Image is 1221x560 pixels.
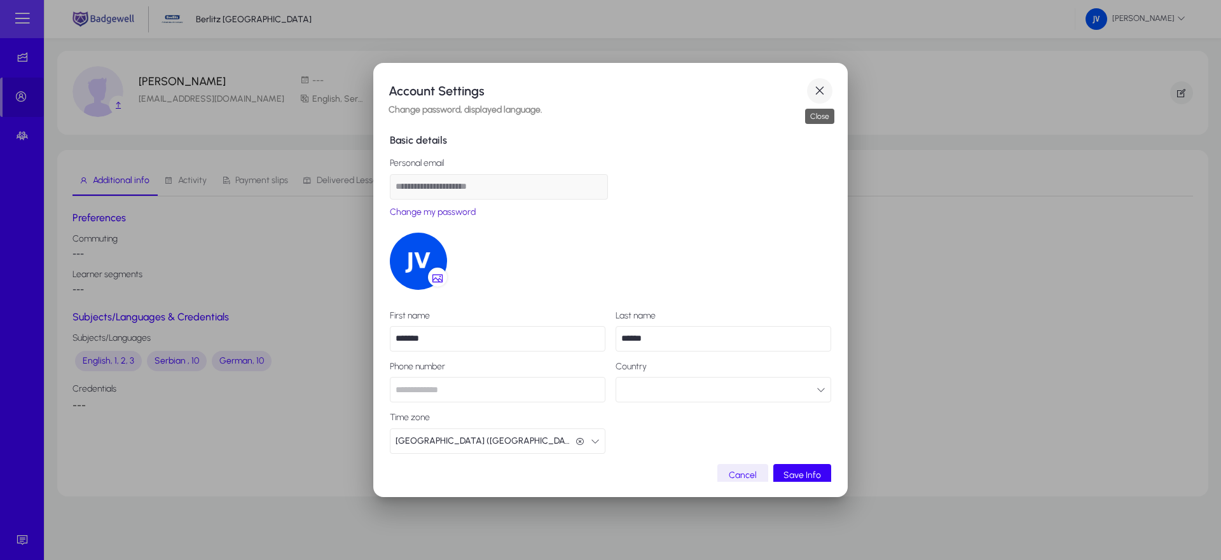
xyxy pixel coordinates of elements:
[390,133,831,148] h3: Basic details
[805,109,834,124] div: Close
[390,205,476,220] a: Change my password
[783,468,821,483] span: Save Info
[773,464,831,487] button: Save Info
[389,81,807,101] h1: Account Settings
[389,104,832,115] h3: Change password, displayed language.
[729,468,757,483] span: Cancel
[390,413,605,423] label: Time zone
[390,311,605,321] label: First name
[717,464,768,487] button: Cancel
[390,362,605,372] label: Phone number
[390,158,608,168] label: Personal email
[396,428,570,454] span: [GEOGRAPHIC_DATA] ([GEOGRAPHIC_DATA]/[GEOGRAPHIC_DATA])
[616,362,831,372] label: Country
[390,233,447,290] img: https://storage.googleapis.com/badgewell-crm-prod-bucket/users/167.png?date=1756127445286
[616,311,831,321] label: Last name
